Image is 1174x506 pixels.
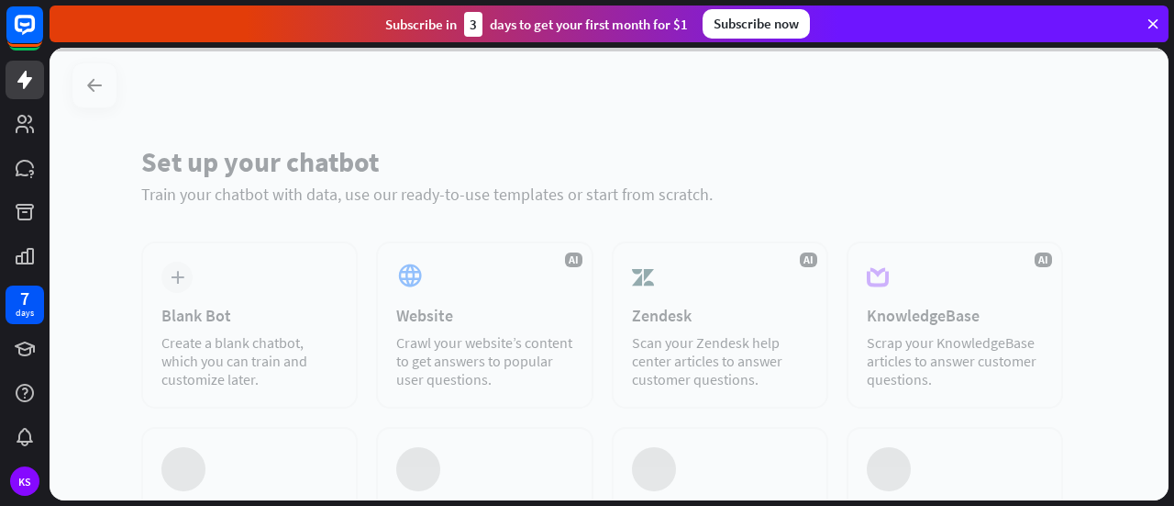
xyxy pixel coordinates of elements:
div: Subscribe in days to get your first month for $1 [385,12,688,37]
div: days [16,307,34,320]
div: Subscribe now [703,9,810,39]
div: KS [10,467,39,496]
div: 7 [20,290,29,307]
a: 7 days [6,286,44,324]
div: 3 [464,12,482,37]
